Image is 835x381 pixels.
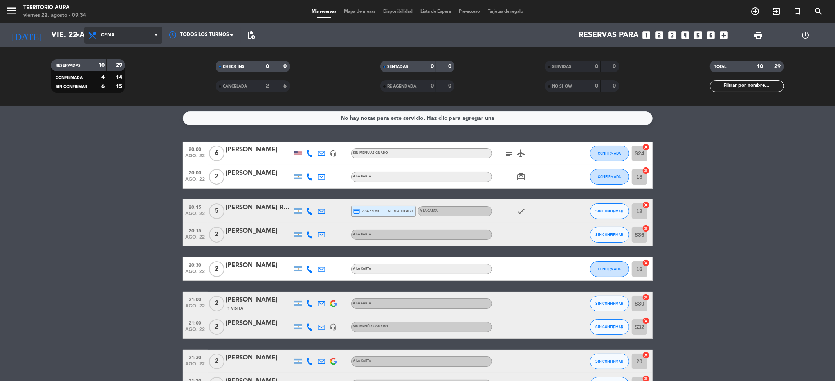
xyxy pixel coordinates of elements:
span: Lista de Espera [417,9,455,14]
i: add_box [719,30,729,40]
div: [PERSON_NAME] [226,226,292,236]
span: 2 [209,319,224,335]
span: 2 [209,354,224,369]
i: cancel [642,259,650,267]
span: 20:30 [186,260,205,269]
span: ago. 22 [186,327,205,336]
span: A LA CARTA [353,233,372,236]
span: A LA CARTA [353,359,372,363]
span: print [754,31,763,40]
span: Reservas para [579,31,639,40]
button: CONFIRMADA [590,261,629,277]
i: cancel [642,351,650,359]
i: cancel [642,293,650,301]
i: exit_to_app [772,7,781,16]
span: 2 [209,227,224,243]
span: 20:00 [186,144,205,153]
i: filter_list [714,81,723,91]
button: CONFIRMADA [590,146,629,161]
div: viernes 22. agosto - 09:34 [23,12,86,20]
div: [PERSON_NAME] [226,261,292,271]
i: add_circle_outline [750,7,760,16]
div: TERRITORIO AURA [23,4,86,12]
button: SIN CONFIRMAR [590,227,629,243]
span: Pre-acceso [455,9,484,14]
span: ago. 22 [186,153,205,162]
div: [PERSON_NAME] [226,145,292,155]
span: SIN CONFIRMAR [595,232,623,237]
span: SIN CONFIRMAR [595,209,623,213]
i: headset_mic [330,323,337,331]
span: ago. 22 [186,211,205,220]
i: looks_one [642,30,652,40]
span: 21:00 [186,318,205,327]
span: TOTAL [714,65,727,69]
i: [DATE] [6,27,47,44]
strong: 4 [101,75,105,80]
span: ago. 22 [186,361,205,370]
span: 6 [209,146,224,161]
div: No hay notas para este servicio. Haz clic para agregar una [341,114,494,123]
span: Mis reservas [308,9,340,14]
span: Cena [101,32,115,38]
span: RE AGENDADA [387,84,416,88]
img: google-logo.png [330,358,337,365]
span: Disponibilidad [379,9,417,14]
span: 1 Visita [228,306,243,312]
i: looks_two [655,30,665,40]
span: Tarjetas de regalo [484,9,527,14]
span: 2 [209,261,224,277]
strong: 10 [98,63,105,68]
img: google-logo.png [330,300,337,307]
div: [PERSON_NAME] [226,168,292,178]
strong: 29 [116,63,124,68]
span: 21:00 [186,295,205,304]
i: power_settings_new [801,31,810,40]
strong: 6 [101,84,105,89]
span: 20:15 [186,226,205,235]
strong: 0 [448,64,453,69]
span: pending_actions [247,31,256,40]
strong: 15 [116,84,124,89]
button: CONFIRMADA [590,169,629,185]
i: subject [505,149,514,158]
span: Sin menú asignado [353,325,388,328]
span: 20:15 [186,202,205,211]
span: A LA CARTA [353,302,372,305]
strong: 0 [448,83,453,89]
span: CANCELADA [223,84,247,88]
span: visa * 5653 [353,208,379,215]
button: SIN CONFIRMAR [590,319,629,335]
i: cancel [642,317,650,325]
i: looks_3 [667,30,678,40]
div: [PERSON_NAME] [226,295,292,305]
strong: 0 [613,83,618,89]
i: cancel [642,143,650,151]
span: mercadopago [388,208,413,214]
strong: 0 [431,83,434,89]
i: card_giftcard [517,172,526,182]
div: LOG OUT [782,23,829,47]
input: Filtrar por nombre... [723,82,784,90]
span: 2 [209,169,224,185]
span: CONFIRMADA [598,174,621,179]
span: A LA CARTA [353,267,372,270]
span: SIN CONFIRMAR [595,301,623,306]
span: ago. 22 [186,269,205,278]
span: Mapa de mesas [340,9,379,14]
i: cancel [642,201,650,209]
div: [PERSON_NAME] [226,353,292,363]
span: NO SHOW [552,84,572,88]
span: SERVIDAS [552,65,571,69]
i: search [814,7,823,16]
i: check [517,207,526,216]
span: ago. 22 [186,177,205,186]
i: cancel [642,225,650,232]
span: RESERVADAS [56,64,81,68]
span: 21:30 [186,352,205,361]
strong: 10 [757,64,763,69]
span: ago. 22 [186,304,205,313]
button: SIN CONFIRMAR [590,354,629,369]
span: Sin menú asignado [353,151,388,155]
button: SIN CONFIRMAR [590,203,629,219]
